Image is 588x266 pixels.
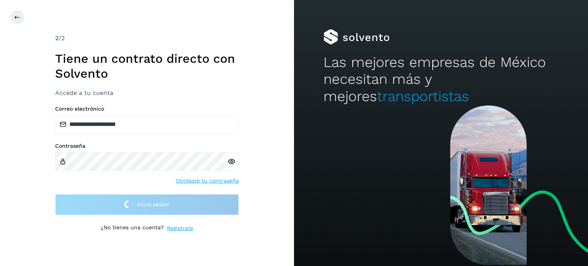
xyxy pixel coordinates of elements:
h3: Accede a tu cuenta [55,89,239,96]
h2: Las mejores empresas de México necesitan más y mejores [323,54,559,105]
div: /2 [55,34,239,43]
h1: Tiene un contrato directo con Solvento [55,51,239,81]
p: ¿No tienes una cuenta? [101,224,164,232]
span: 2 [55,34,59,42]
label: Correo electrónico [55,106,239,112]
button: Inicia sesión [55,194,239,215]
label: Contraseña [55,143,239,149]
a: Olvidaste tu contraseña [176,177,239,185]
span: Inicia sesión [137,202,170,207]
a: Regístrate [167,224,193,232]
span: transportistas [377,88,469,104]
